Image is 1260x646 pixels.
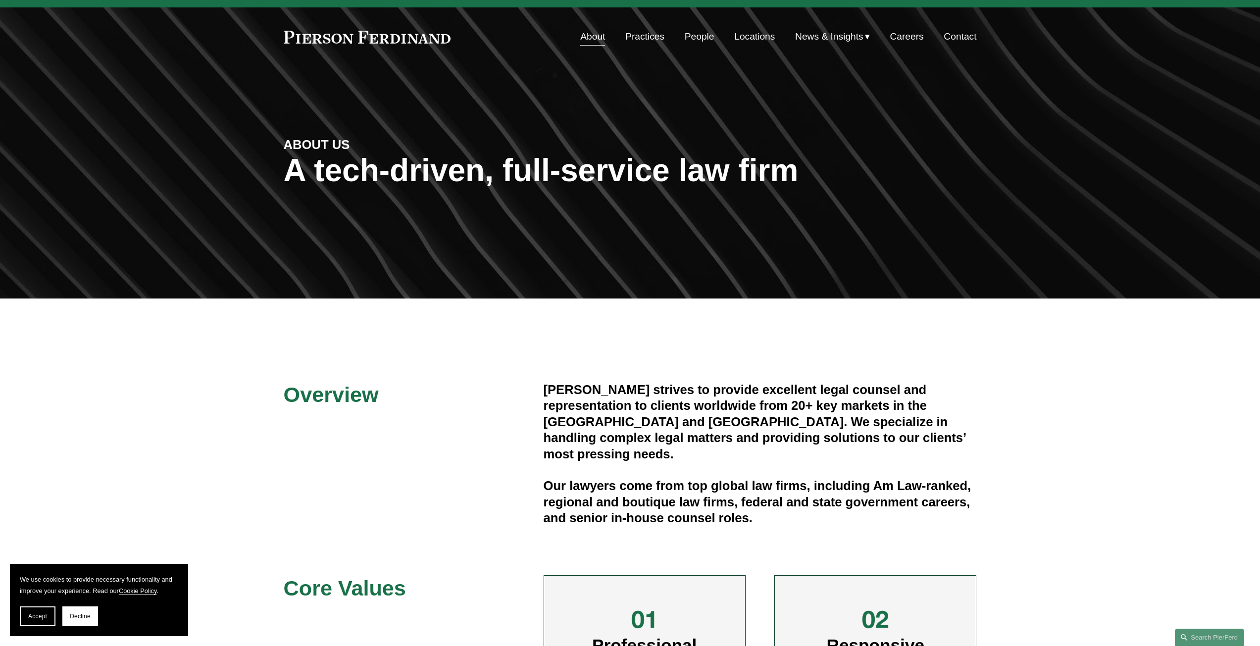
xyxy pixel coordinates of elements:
[284,152,977,189] h1: A tech-driven, full-service law firm
[10,564,188,636] section: Cookie banner
[1175,629,1244,646] a: Search this site
[944,27,976,46] a: Contact
[20,574,178,596] p: We use cookies to provide necessary functionality and improve your experience. Read our .
[625,27,664,46] a: Practices
[890,27,923,46] a: Careers
[119,587,157,595] a: Cookie Policy
[580,27,605,46] a: About
[284,383,379,406] span: Overview
[685,27,714,46] a: People
[544,478,977,526] h4: Our lawyers come from top global law firms, including Am Law-ranked, regional and boutique law fi...
[544,382,977,462] h4: [PERSON_NAME] strives to provide excellent legal counsel and representation to clients worldwide ...
[284,576,406,600] span: Core Values
[62,606,98,626] button: Decline
[734,27,775,46] a: Locations
[70,613,91,620] span: Decline
[284,138,350,151] strong: ABOUT US
[795,27,870,46] a: folder dropdown
[28,613,47,620] span: Accept
[20,606,55,626] button: Accept
[795,28,863,46] span: News & Insights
